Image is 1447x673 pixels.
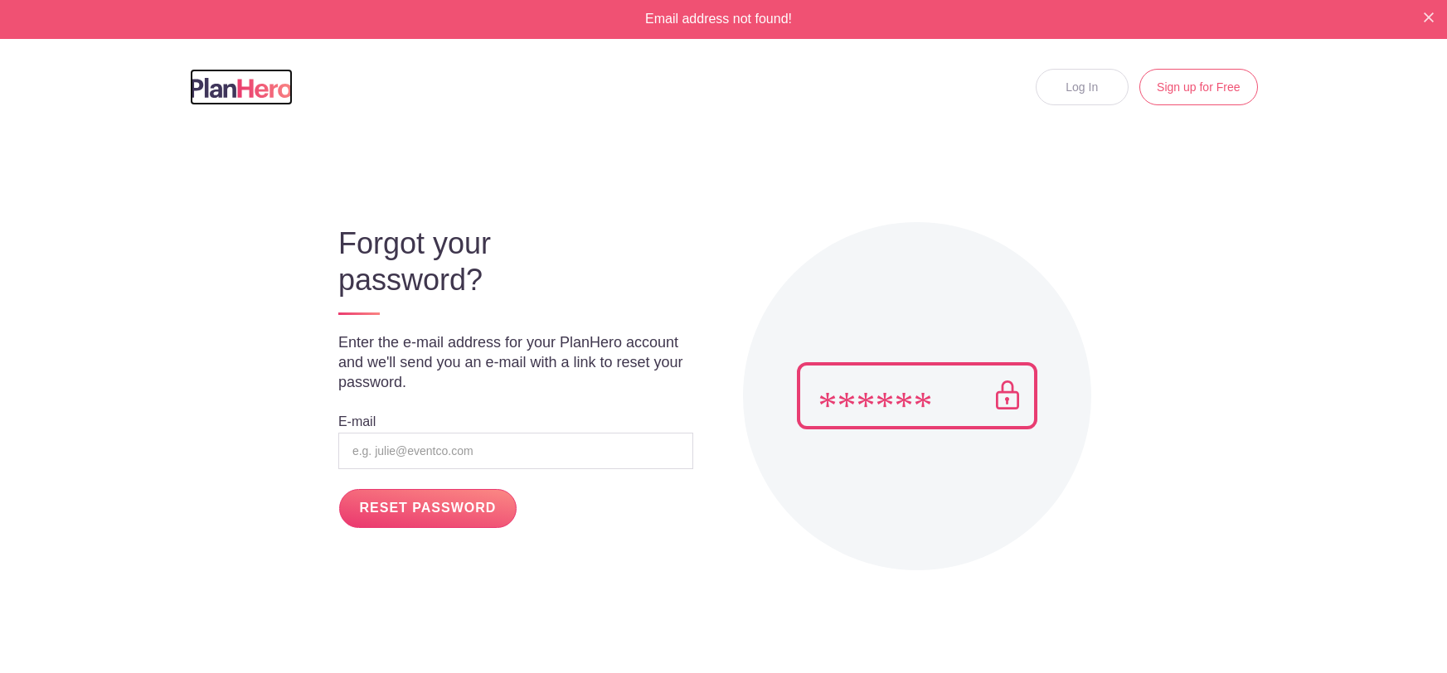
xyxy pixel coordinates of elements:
img: Pass [797,362,1037,429]
h3: Forgot your [338,227,693,260]
input: e.g. julie@eventco.com [338,433,693,469]
label: E-mail [338,415,376,428]
img: X small white [1424,12,1434,22]
img: Logo main planhero [190,78,293,98]
a: Log In [1036,69,1129,105]
a: Sign up for Free [1139,69,1257,105]
input: RESET PASSWORD [339,489,517,528]
h3: password? [338,264,693,297]
p: Enter the e-mail address for your PlanHero account and we'll send you an e-mail with a link to re... [338,332,693,392]
button: Close [1424,10,1434,23]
